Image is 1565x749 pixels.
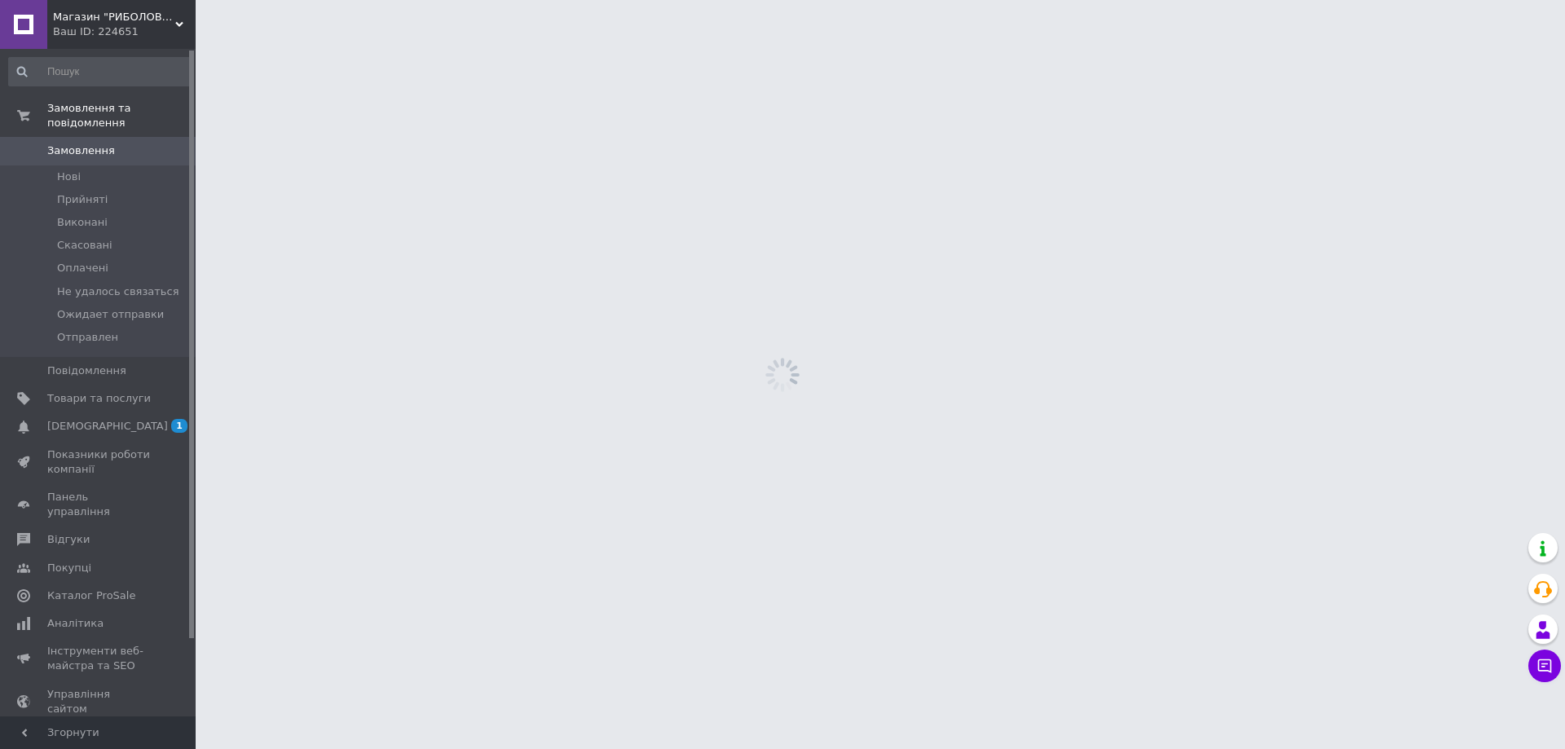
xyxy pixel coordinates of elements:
[57,238,112,253] span: Скасовані
[47,391,151,406] span: Товари та послуги
[53,24,196,39] div: Ваш ID: 224651
[47,419,168,434] span: [DEMOGRAPHIC_DATA]
[8,57,192,86] input: Пошук
[57,261,108,275] span: Оплачені
[47,616,104,631] span: Аналітика
[47,588,135,603] span: Каталог ProSale
[47,447,151,477] span: Показники роботи компанії
[53,10,175,24] span: Магазин "РИБОЛОВКА"
[57,170,81,184] span: Нові
[47,644,151,673] span: Інструменти веб-майстра та SEO
[47,561,91,575] span: Покупці
[171,419,187,433] span: 1
[57,307,164,322] span: Ожидает отправки
[57,215,108,230] span: Виконані
[47,532,90,547] span: Відгуки
[47,490,151,519] span: Панель управління
[47,687,151,716] span: Управління сайтом
[57,192,108,207] span: Прийняті
[47,363,126,378] span: Повідомлення
[57,330,118,345] span: Отправлен
[1528,650,1561,682] button: Чат з покупцем
[47,143,115,158] span: Замовлення
[57,284,179,299] span: Не удалось связаться
[47,101,196,130] span: Замовлення та повідомлення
